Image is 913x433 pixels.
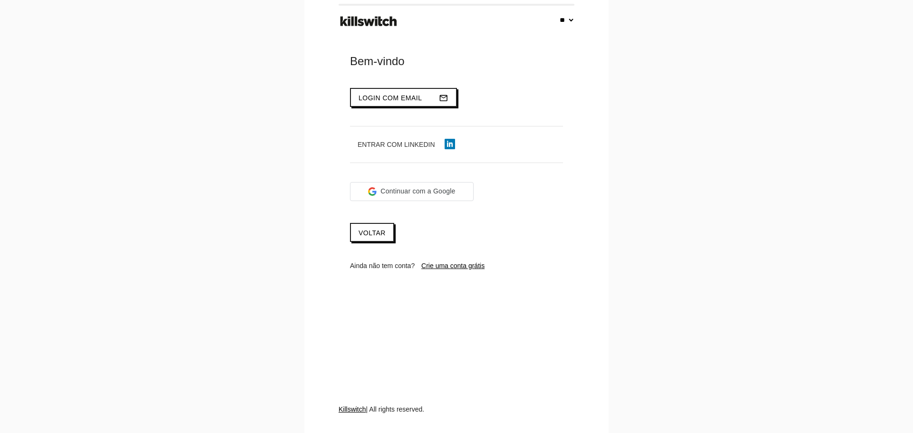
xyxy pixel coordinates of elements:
[350,88,457,107] button: Login com emailmail_outline
[380,186,455,196] span: Continuar com a Google
[445,139,455,149] img: linkedin-icon.png
[421,262,485,269] a: Crie uma conta grátis
[350,136,463,153] button: Entrar com LinkedIn
[350,54,563,69] div: Bem-vindo
[338,13,399,30] img: ks-logo-black-footer.png
[350,223,394,242] a: Voltar
[339,404,574,433] div: | All rights reserved.
[339,405,366,413] a: Killswitch
[358,141,435,148] span: Entrar com LinkedIn
[439,89,448,107] i: mail_outline
[350,182,474,201] div: Continuar com a Google
[359,94,422,102] span: Login com email
[350,262,415,269] span: Ainda não tem conta?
